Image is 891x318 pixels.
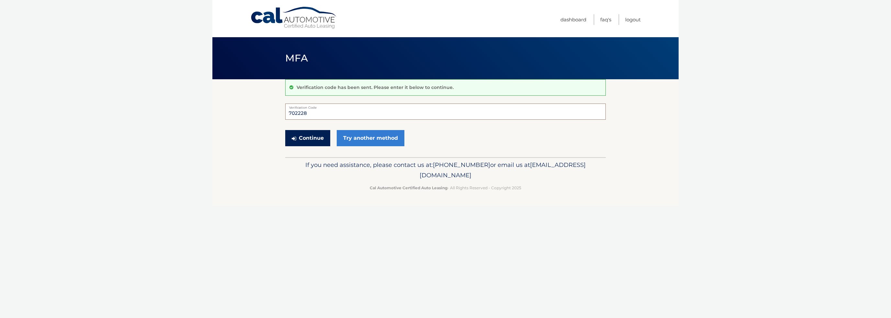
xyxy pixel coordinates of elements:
[285,52,308,64] span: MFA
[420,161,586,179] span: [EMAIL_ADDRESS][DOMAIN_NAME]
[370,185,447,190] strong: Cal Automotive Certified Auto Leasing
[285,130,330,146] button: Continue
[625,14,641,25] a: Logout
[289,184,602,191] p: - All Rights Reserved - Copyright 2025
[297,84,454,90] p: Verification code has been sent. Please enter it below to continue.
[285,104,606,120] input: Verification Code
[433,161,490,169] span: [PHONE_NUMBER]
[289,160,602,181] p: If you need assistance, please contact us at: or email us at
[285,104,606,109] label: Verification Code
[337,130,404,146] a: Try another method
[250,6,338,29] a: Cal Automotive
[560,14,586,25] a: Dashboard
[600,14,611,25] a: FAQ's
